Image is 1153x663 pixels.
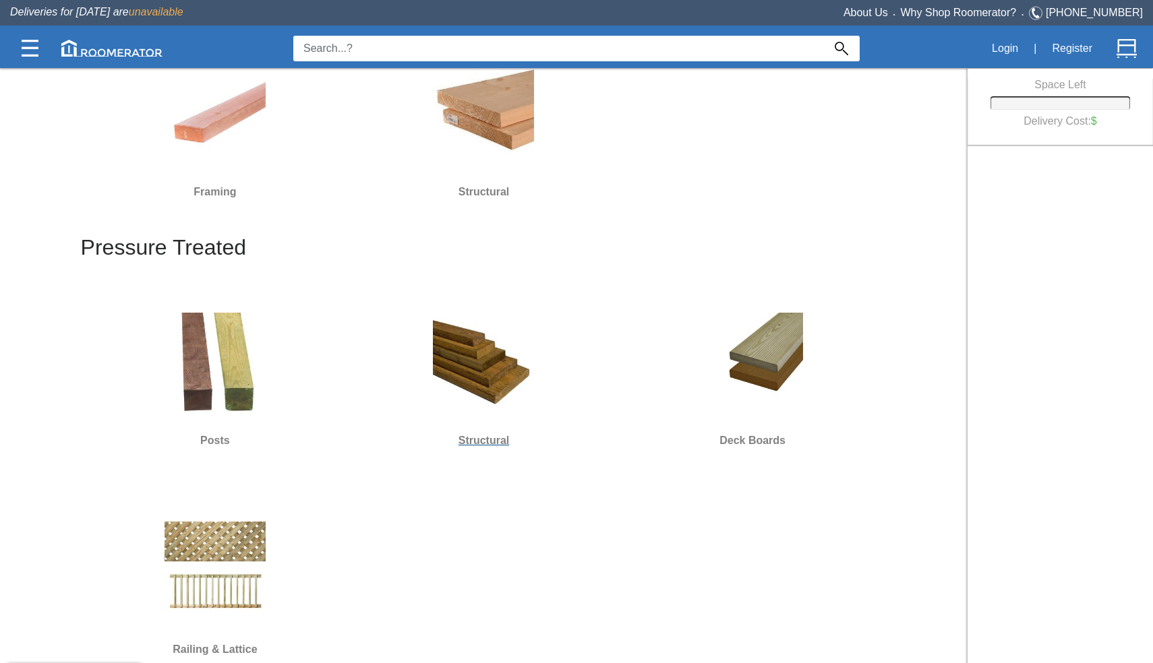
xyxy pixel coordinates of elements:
img: Search_Icon.svg [835,42,848,55]
a: [PHONE_NUMBER] [1046,7,1143,18]
a: Why Shop Roomerator? [901,7,1017,18]
a: Posts [86,303,345,449]
img: BoardsPT.jpg [702,313,803,414]
span: • [1016,11,1029,18]
img: RailPT.jpg [165,522,266,623]
h6: Posts [86,432,345,449]
button: Login [984,34,1026,63]
img: roomerator-logo.svg [61,40,162,57]
a: Deck Boards [624,303,882,449]
img: FLumber.jpg [165,64,266,165]
h6: Railing & Lattice [86,641,345,658]
img: PostPT.jpg [165,313,266,414]
h6: Framing [86,183,345,201]
h6: Structural [355,432,613,449]
h6: Structural [355,183,613,201]
span: Deliveries for [DATE] are [10,6,183,18]
span: • [888,11,901,18]
div: | [1026,34,1044,63]
img: Categories.svg [22,40,38,57]
a: About Us [844,7,888,18]
img: Telephone.svg [1029,5,1046,22]
input: Search...? [293,36,823,61]
img: Cart.svg [1117,38,1137,59]
a: Railing & Lattice [86,511,345,658]
button: Register [1044,34,1100,63]
span: unavailable [129,6,183,18]
a: Structural [355,303,613,449]
h6: Delivery Cost: [1001,110,1119,133]
label: $ [1091,115,1097,127]
a: Framing [86,54,345,201]
img: SLumber.jpg [433,64,534,165]
h2: Pressure Treated [81,236,887,270]
h6: Space Left [991,79,1129,91]
a: Structural [355,54,613,201]
img: StructPT.jpg [433,313,534,414]
h6: Deck Boards [624,432,882,449]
